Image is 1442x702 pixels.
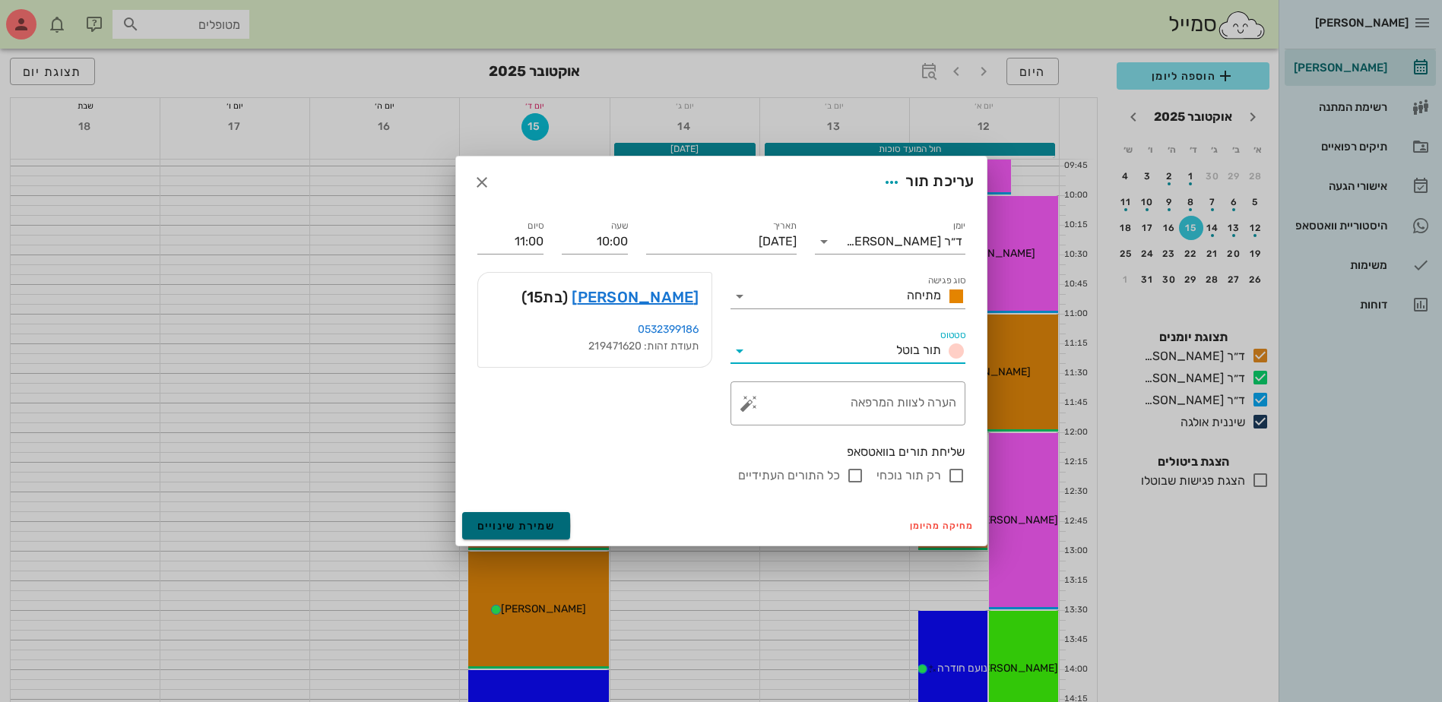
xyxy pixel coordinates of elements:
span: מחיקה מהיומן [910,520,975,531]
span: שמירת שינויים [477,520,556,533]
div: תעודת זהות: 219471620 [490,338,699,355]
div: ד״ר [PERSON_NAME] [846,235,962,248]
span: מתיחה [907,288,941,302]
label: שעה [610,220,628,232]
button: מחיקה מהיומן [904,515,981,536]
span: (בת ) [521,285,569,309]
label: רק תור נוכחי [876,468,941,483]
div: סטטוסתור בוטל [731,339,965,363]
div: שליחת תורים בוואטסאפ [477,444,965,460]
span: תור בוטל [896,343,941,357]
label: תאריך [772,220,797,232]
label: כל התורים העתידיים [738,468,840,483]
a: [PERSON_NAME] [572,285,699,309]
span: 15 [527,288,544,306]
label: סוג פגישה [927,275,965,286]
label: סיום [528,220,544,232]
label: יומן [952,220,965,232]
a: 0532399186 [638,323,699,336]
div: עריכת תור [878,169,974,196]
div: יומןד״ר [PERSON_NAME] [815,229,965,254]
button: שמירת שינויים [462,512,571,539]
label: סטטוס [940,330,965,341]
